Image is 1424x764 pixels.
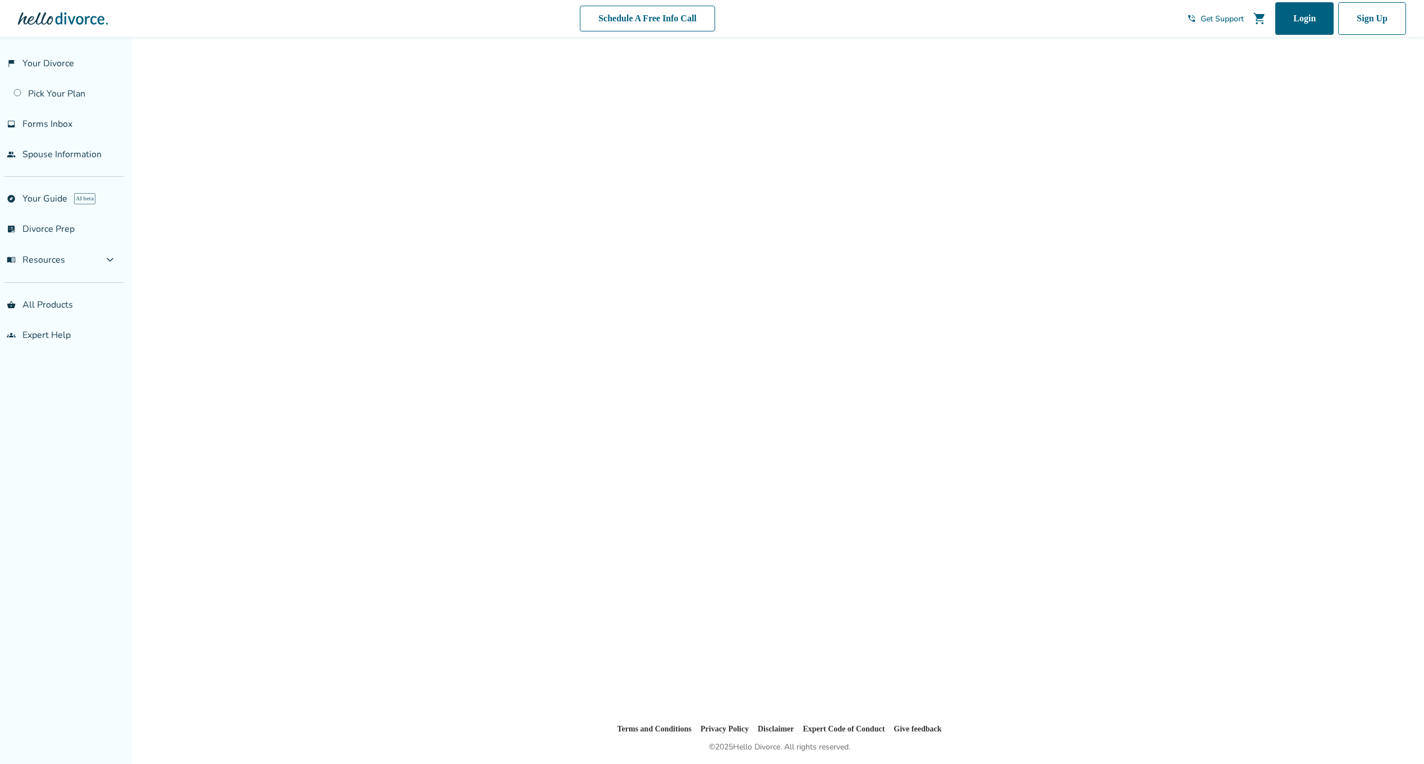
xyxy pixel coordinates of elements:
span: groups [7,331,16,340]
span: AI beta [74,193,96,204]
span: shopping_cart [1250,12,1263,25]
span: list_alt_check [7,225,16,234]
a: Login [1272,2,1331,35]
span: phone_in_talk [1184,14,1193,23]
li: Give feedback [900,722,952,736]
div: © 2025 Hello Divorce. All rights reserved. [709,740,850,754]
span: inbox [7,120,16,129]
span: Resources [7,254,65,266]
span: shopping_basket [7,300,16,309]
span: people [7,150,16,159]
span: menu_book [7,255,16,264]
a: Privacy Policy [696,724,747,734]
span: flag_2 [7,59,16,68]
a: Sign Up [1336,2,1406,35]
span: Get Support [1198,13,1241,24]
a: Terms and Conditions [607,724,687,734]
span: expand_more [103,253,117,267]
span: explore [7,194,16,203]
span: Forms Inbox [22,118,72,130]
a: Schedule A Free Info Call [575,6,718,31]
a: Expert Code of Conduct [804,724,891,734]
a: phone_in_talkGet Support [1184,13,1241,24]
li: Disclaimer [756,722,795,736]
